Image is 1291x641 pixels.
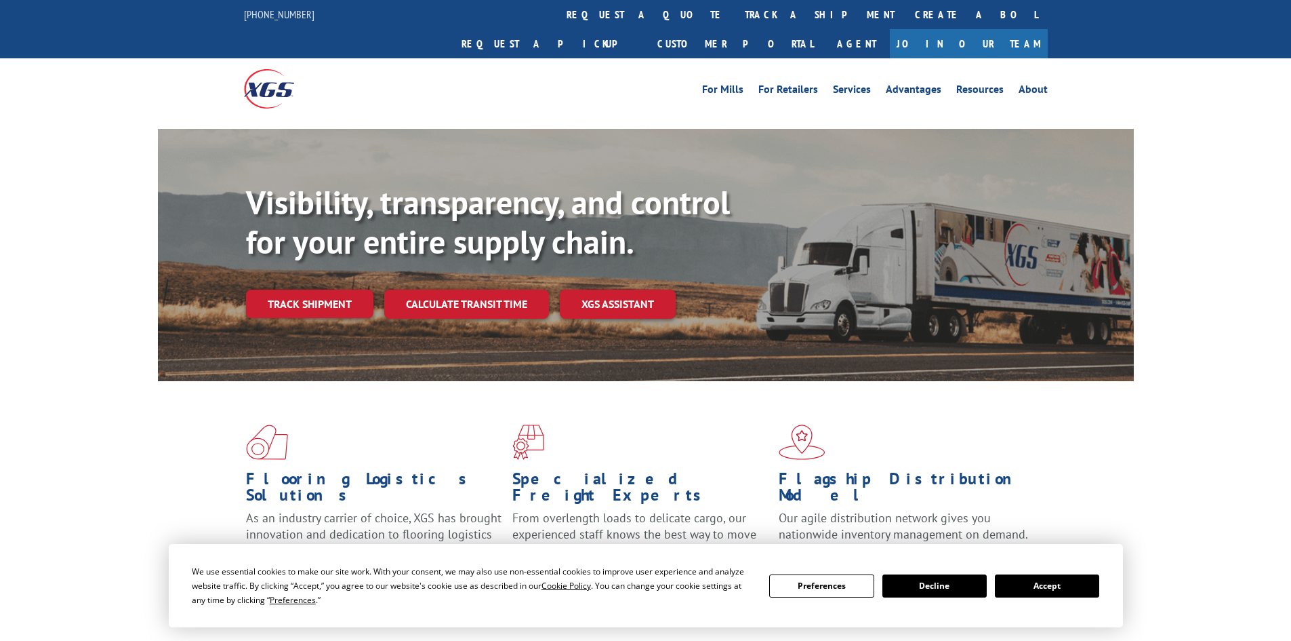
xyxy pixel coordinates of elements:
a: Join Our Team [890,29,1048,58]
button: Decline [882,575,987,598]
span: Our agile distribution network gives you nationwide inventory management on demand. [779,510,1028,542]
p: From overlength loads to delicate cargo, our experienced staff knows the best way to move your fr... [512,510,769,570]
a: Request a pickup [451,29,647,58]
a: For Retailers [758,84,818,99]
button: Preferences [769,575,874,598]
a: [PHONE_NUMBER] [244,7,314,21]
span: As an industry carrier of choice, XGS has brought innovation and dedication to flooring logistics... [246,510,501,558]
b: Visibility, transparency, and control for your entire supply chain. [246,181,730,263]
a: Advantages [886,84,941,99]
a: About [1019,84,1048,99]
div: Cookie Consent Prompt [169,544,1123,627]
div: We use essential cookies to make our site work. With your consent, we may also use non-essential ... [192,564,753,607]
h1: Flooring Logistics Solutions [246,471,502,510]
a: XGS ASSISTANT [560,290,676,319]
h1: Specialized Freight Experts [512,471,769,510]
span: Cookie Policy [541,580,591,591]
img: xgs-icon-total-supply-chain-intelligence-red [246,425,288,460]
a: Calculate transit time [384,290,549,319]
span: Preferences [270,594,316,606]
img: xgs-icon-flagship-distribution-model-red [779,425,825,460]
a: Track shipment [246,290,373,318]
img: xgs-icon-focused-on-flooring-red [512,425,544,460]
h1: Flagship Distribution Model [779,471,1035,510]
a: Services [833,84,871,99]
button: Accept [995,575,1099,598]
a: For Mills [702,84,743,99]
a: Customer Portal [647,29,823,58]
a: Resources [956,84,1004,99]
a: Agent [823,29,890,58]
